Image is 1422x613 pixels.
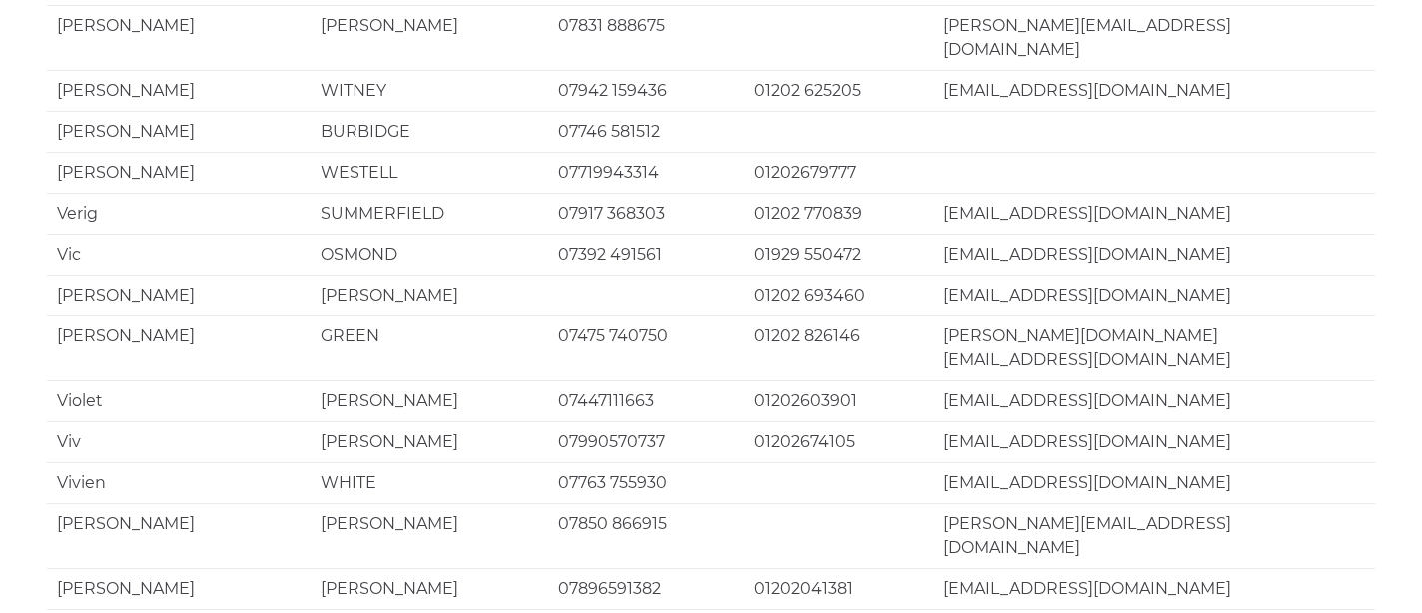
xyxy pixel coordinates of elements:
td: OSMOND [311,234,548,275]
td: [EMAIL_ADDRESS][DOMAIN_NAME] [933,70,1375,111]
td: [EMAIL_ADDRESS][DOMAIN_NAME] [933,275,1375,315]
td: 07392 491561 [548,234,744,275]
td: 07719943314 [548,152,744,193]
td: 01202 693460 [744,275,933,315]
td: 07447111663 [548,380,744,421]
td: 07763 755930 [548,462,744,503]
td: Vivien [47,462,311,503]
td: [PERSON_NAME] [47,315,311,380]
td: [EMAIL_ADDRESS][DOMAIN_NAME] [933,380,1375,421]
td: 01202 625205 [744,70,933,111]
td: 07917 368303 [548,193,744,234]
td: Violet [47,380,311,421]
td: 07896591382 [548,568,744,609]
td: [PERSON_NAME] [311,275,548,315]
td: Verig [47,193,311,234]
td: [EMAIL_ADDRESS][DOMAIN_NAME] [933,421,1375,462]
td: 01202 826146 [744,315,933,380]
td: 01202679777 [744,152,933,193]
td: Viv [47,421,311,462]
td: SUMMERFIELD [311,193,548,234]
td: [EMAIL_ADDRESS][DOMAIN_NAME] [933,568,1375,609]
td: WHITE [311,462,548,503]
td: [PERSON_NAME] [47,275,311,315]
td: [PERSON_NAME] [47,568,311,609]
td: [PERSON_NAME] [47,152,311,193]
td: [PERSON_NAME] [311,380,548,421]
td: 01929 550472 [744,234,933,275]
td: 07990570737 [548,421,744,462]
td: [EMAIL_ADDRESS][DOMAIN_NAME] [933,234,1375,275]
td: Vic [47,234,311,275]
td: [PERSON_NAME][EMAIL_ADDRESS][DOMAIN_NAME] [933,5,1375,70]
td: 01202041381 [744,568,933,609]
td: WESTELL [311,152,548,193]
td: 07475 740750 [548,315,744,380]
td: [PERSON_NAME][EMAIL_ADDRESS][DOMAIN_NAME] [933,503,1375,568]
td: [PERSON_NAME][DOMAIN_NAME][EMAIL_ADDRESS][DOMAIN_NAME] [933,315,1375,380]
td: [PERSON_NAME] [311,568,548,609]
td: [PERSON_NAME] [47,503,311,568]
td: 01202603901 [744,380,933,421]
td: BURBIDGE [311,111,548,152]
td: 07942 159436 [548,70,744,111]
td: 07746 581512 [548,111,744,152]
td: [PERSON_NAME] [47,111,311,152]
td: 07850 866915 [548,503,744,568]
td: 07831 888675 [548,5,744,70]
td: 01202674105 [744,421,933,462]
td: [EMAIL_ADDRESS][DOMAIN_NAME] [933,462,1375,503]
td: [PERSON_NAME] [47,5,311,70]
td: [PERSON_NAME] [47,70,311,111]
td: [PERSON_NAME] [311,421,548,462]
td: GREEN [311,315,548,380]
td: [PERSON_NAME] [311,503,548,568]
td: [EMAIL_ADDRESS][DOMAIN_NAME] [933,193,1375,234]
td: 01202 770839 [744,193,933,234]
td: [PERSON_NAME] [311,5,548,70]
td: WITNEY [311,70,548,111]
